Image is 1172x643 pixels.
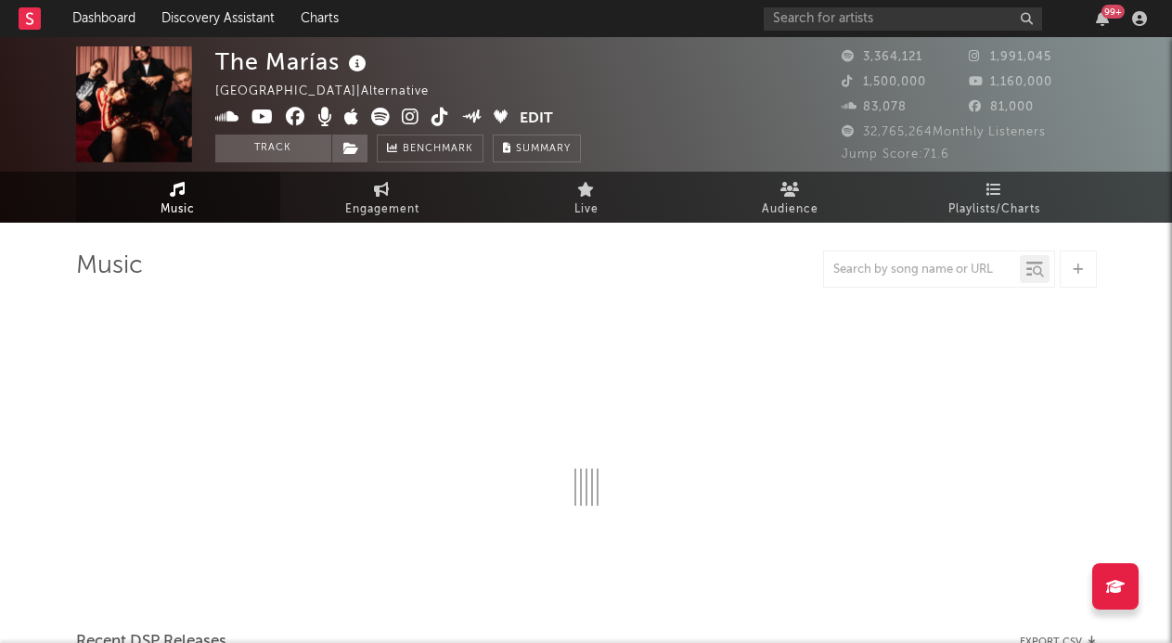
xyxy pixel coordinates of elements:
a: Engagement [280,172,484,223]
span: 83,078 [842,101,907,113]
span: Summary [516,144,571,154]
span: 32,765,264 Monthly Listeners [842,126,1046,138]
span: Music [161,199,195,221]
a: Live [484,172,689,223]
span: 1,991,045 [969,51,1051,63]
span: 3,364,121 [842,51,922,63]
a: Playlists/Charts [893,172,1097,223]
a: Music [76,172,280,223]
span: Playlists/Charts [948,199,1040,221]
a: Audience [689,172,893,223]
span: Benchmark [403,138,473,161]
div: The Marías [215,46,371,77]
button: 99+ [1096,11,1109,26]
input: Search for artists [764,7,1042,31]
span: Engagement [345,199,419,221]
span: Audience [762,199,818,221]
span: Live [574,199,599,221]
span: 1,500,000 [842,76,926,88]
span: Jump Score: 71.6 [842,148,949,161]
div: [GEOGRAPHIC_DATA] | Alternative [215,81,450,103]
button: Edit [520,108,553,131]
input: Search by song name or URL [824,263,1020,277]
div: 99 + [1101,5,1125,19]
button: Track [215,135,331,162]
span: 1,160,000 [969,76,1052,88]
span: 81,000 [969,101,1034,113]
a: Benchmark [377,135,483,162]
button: Summary [493,135,581,162]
